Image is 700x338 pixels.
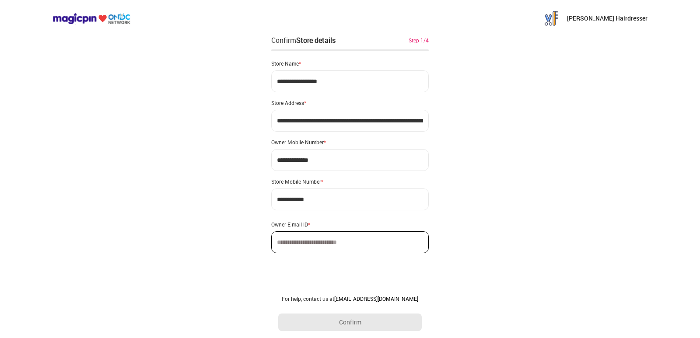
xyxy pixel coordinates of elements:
[542,10,560,27] img: AeVo1_8rFswm1jCvrNF3t4hp6yhCnOCFhxw4XZN-NbeLdRsL0VA5rnYylAVxknw8jkDdUb3PsUmHyPJpe1vNHMWObwav
[334,295,418,302] a: [EMAIL_ADDRESS][DOMAIN_NAME]
[52,13,130,24] img: ondc-logo-new-small.8a59708e.svg
[409,36,429,44] div: Step 1/4
[271,221,429,228] div: Owner E-mail ID
[271,99,429,106] div: Store Address
[271,60,429,67] div: Store Name
[278,295,422,302] div: For help, contact us at
[271,35,336,45] div: Confirm
[278,314,422,331] button: Confirm
[296,35,336,45] div: Store details
[567,14,647,23] p: [PERSON_NAME] Hairdresser
[271,178,429,185] div: Store Mobile Number
[271,139,429,146] div: Owner Mobile Number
